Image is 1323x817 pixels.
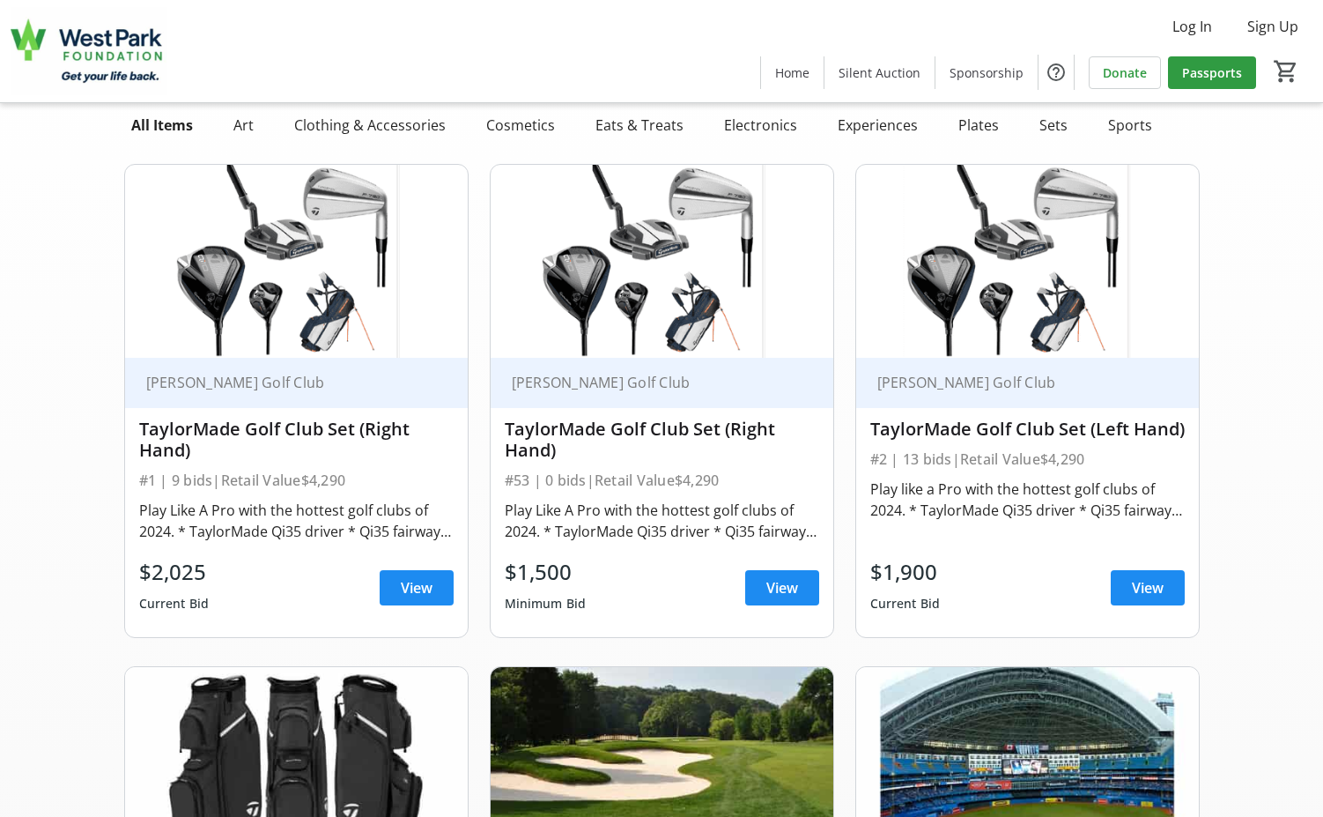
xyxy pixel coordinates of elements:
span: Silent Auction [839,63,920,82]
span: View [401,577,432,598]
button: Cart [1270,56,1302,87]
div: [PERSON_NAME] Golf Club [139,374,432,391]
a: View [1111,570,1185,605]
div: Play like a Pro with the hottest golf clubs of 2024. * TaylorMade Qi35 driver * Qi35 fairway - 3 ... [870,479,1185,521]
button: Help [1038,55,1074,90]
div: Play Like A Pro with the hottest golf clubs of 2024. * TaylorMade Qi35 driver * Qi35 fairway - 3 ... [505,500,819,542]
span: Log In [1172,16,1212,37]
div: $2,025 [139,556,210,588]
a: View [745,570,819,605]
img: TaylorMade Golf Club Set (Left Hand) [856,165,1199,358]
div: Eats & Treats [588,108,691,143]
div: $1,900 [870,556,941,588]
a: Passports [1168,56,1256,89]
img: West Park Healthcare Centre Foundation's Logo [11,7,167,95]
div: [PERSON_NAME] Golf Club [870,374,1164,391]
a: Silent Auction [824,56,935,89]
div: $1,500 [505,556,587,588]
span: Sign Up [1247,16,1298,37]
div: Plates [951,108,1006,143]
div: TaylorMade Golf Club Set (Right Hand) [139,419,454,461]
button: Sign Up [1233,12,1312,41]
img: TaylorMade Golf Club Set (Right Hand) [125,165,468,358]
div: Current Bid [870,588,941,620]
div: TaylorMade Golf Club Set (Left Hand) [870,419,1185,440]
div: TaylorMade Golf Club Set (Right Hand) [505,419,819,461]
div: Clothing & Accessories [287,108,453,143]
div: All Items [124,108,200,143]
a: Sponsorship [935,56,1038,89]
div: Cosmetics [479,108,562,143]
span: Home [775,63,809,82]
a: View [380,570,454,605]
span: Passports [1182,63,1242,82]
a: Donate [1089,56,1161,89]
img: TaylorMade Golf Club Set (Right Hand) [491,165,833,358]
div: #53 | 0 bids | Retail Value $4,290 [505,468,819,493]
span: View [1132,577,1164,598]
div: Electronics [717,108,804,143]
button: Log In [1158,12,1226,41]
div: [PERSON_NAME] Golf Club [505,374,798,391]
div: Minimum Bid [505,588,587,620]
div: #1 | 9 bids | Retail Value $4,290 [139,468,454,493]
div: #2 | 13 bids | Retail Value $4,290 [870,447,1185,472]
div: Play Like A Pro with the hottest golf clubs of 2024. * TaylorMade Qi35 driver * Qi35 fairway - 3 ... [139,500,454,542]
div: Sets [1032,108,1075,143]
div: Current Bid [139,588,210,620]
span: Sponsorship [950,63,1024,82]
div: Art [226,108,261,143]
a: Home [761,56,824,89]
span: View [766,577,798,598]
div: Experiences [831,108,925,143]
span: Donate [1103,63,1147,82]
div: Sports [1101,108,1159,143]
